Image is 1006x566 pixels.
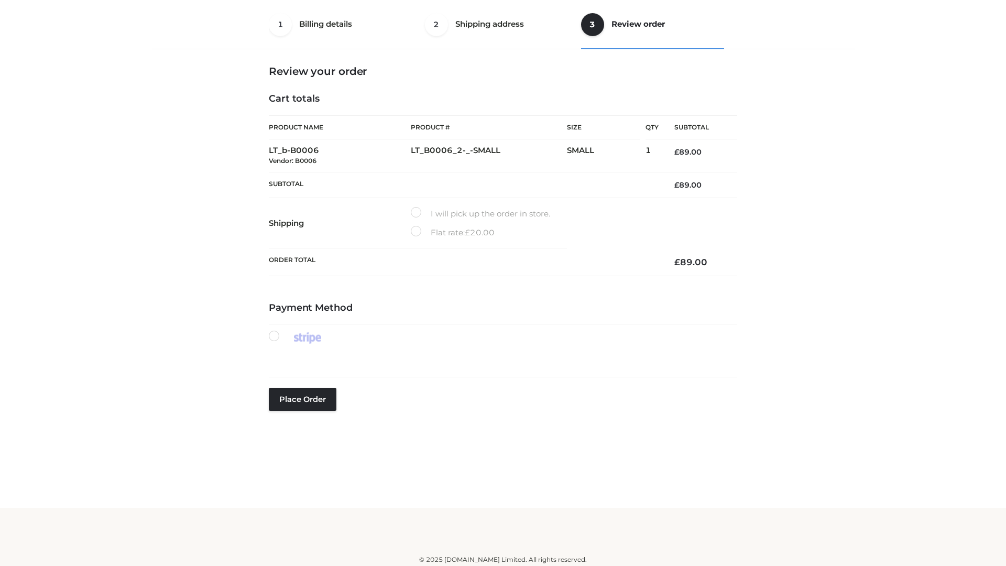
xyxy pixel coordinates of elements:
span: £ [465,227,470,237]
td: LT_b-B0006 [269,139,411,172]
th: Order Total [269,248,659,276]
label: I will pick up the order in store. [411,207,550,221]
small: Vendor: B0006 [269,157,316,165]
button: Place order [269,388,336,411]
bdi: 89.00 [674,257,707,267]
h4: Payment Method [269,302,737,314]
bdi: 20.00 [465,227,495,237]
div: © 2025 [DOMAIN_NAME] Limited. All rights reserved. [156,554,850,565]
h4: Cart totals [269,93,737,105]
td: SMALL [567,139,646,172]
span: £ [674,147,679,157]
bdi: 89.00 [674,180,702,190]
th: Qty [646,115,659,139]
td: 1 [646,139,659,172]
th: Size [567,116,640,139]
th: Product # [411,115,567,139]
td: LT_B0006_2-_-SMALL [411,139,567,172]
th: Product Name [269,115,411,139]
th: Subtotal [269,172,659,198]
label: Flat rate: [411,226,495,240]
th: Subtotal [659,116,737,139]
span: £ [674,180,679,190]
span: £ [674,257,680,267]
th: Shipping [269,198,411,248]
bdi: 89.00 [674,147,702,157]
h3: Review your order [269,65,737,78]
